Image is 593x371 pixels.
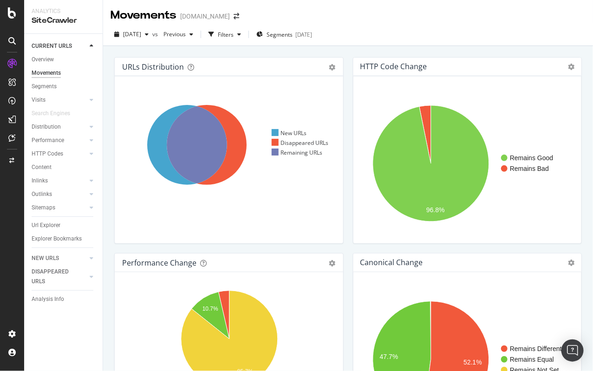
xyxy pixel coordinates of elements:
div: Movements [111,7,176,23]
a: Performance [32,136,87,145]
text: Remains Bad [510,165,549,172]
div: [DATE] [295,31,312,39]
div: NEW URLS [32,254,59,263]
a: Movements [32,68,96,78]
div: Movements [32,68,61,78]
button: Segments[DATE] [253,27,316,42]
div: Filters [218,31,234,39]
a: NEW URLS [32,254,87,263]
div: Analytics [32,7,95,15]
div: URLs Distribution [122,62,184,72]
div: Segments [32,82,57,91]
button: Filters [205,27,245,42]
span: 2025 Aug. 23rd [123,30,141,38]
div: Disappeared URLs [272,139,329,147]
a: DISAPPEARED URLS [32,267,87,286]
button: [DATE] [111,27,152,42]
svg: A chart. [361,91,575,236]
div: Explorer Bookmarks [32,234,82,244]
div: Overview [32,55,54,65]
div: Performance [32,136,64,145]
text: 96.8% [426,206,445,214]
div: Sitemaps [32,203,55,213]
div: Outlinks [32,189,52,199]
div: DISAPPEARED URLS [32,267,78,286]
a: Visits [32,95,87,105]
div: Analysis Info [32,294,64,304]
div: gear [329,64,336,71]
div: Distribution [32,122,61,132]
div: SiteCrawler [32,15,95,26]
span: Segments [267,31,293,39]
h4: HTTP Code Change [360,60,427,73]
a: HTTP Codes [32,149,87,159]
div: New URLs [272,129,307,137]
div: gear [329,260,336,267]
a: Outlinks [32,189,87,199]
div: Content [32,163,52,172]
a: Analysis Info [32,294,96,304]
text: Remains Equal [510,356,554,363]
a: Explorer Bookmarks [32,234,96,244]
text: 52.1% [463,358,482,366]
a: Content [32,163,96,172]
a: Search Engines [32,109,79,118]
div: Visits [32,95,46,105]
div: HTTP Codes [32,149,63,159]
div: Url Explorer [32,221,60,230]
div: Remaining URLs [272,149,323,156]
span: Previous [160,30,186,38]
a: Overview [32,55,96,65]
a: CURRENT URLS [32,41,87,51]
div: Search Engines [32,109,70,118]
span: vs [152,30,160,38]
a: Segments [32,82,96,91]
h4: Canonical Change [360,256,423,269]
text: 47.7% [379,353,398,361]
div: arrow-right-arrow-left [234,13,239,20]
a: Sitemaps [32,203,87,213]
text: Remains Good [510,154,553,162]
div: CURRENT URLS [32,41,72,51]
i: Options [568,64,574,70]
div: Performance Change [122,258,196,267]
div: [DOMAIN_NAME] [180,12,230,21]
a: Distribution [32,122,87,132]
button: Previous [160,27,197,42]
text: Remains Different [510,345,562,352]
a: Inlinks [32,176,87,186]
i: Options [568,260,574,266]
div: Inlinks [32,176,48,186]
text: 10.7% [202,306,218,312]
a: Url Explorer [32,221,96,230]
div: Open Intercom Messenger [561,339,584,362]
